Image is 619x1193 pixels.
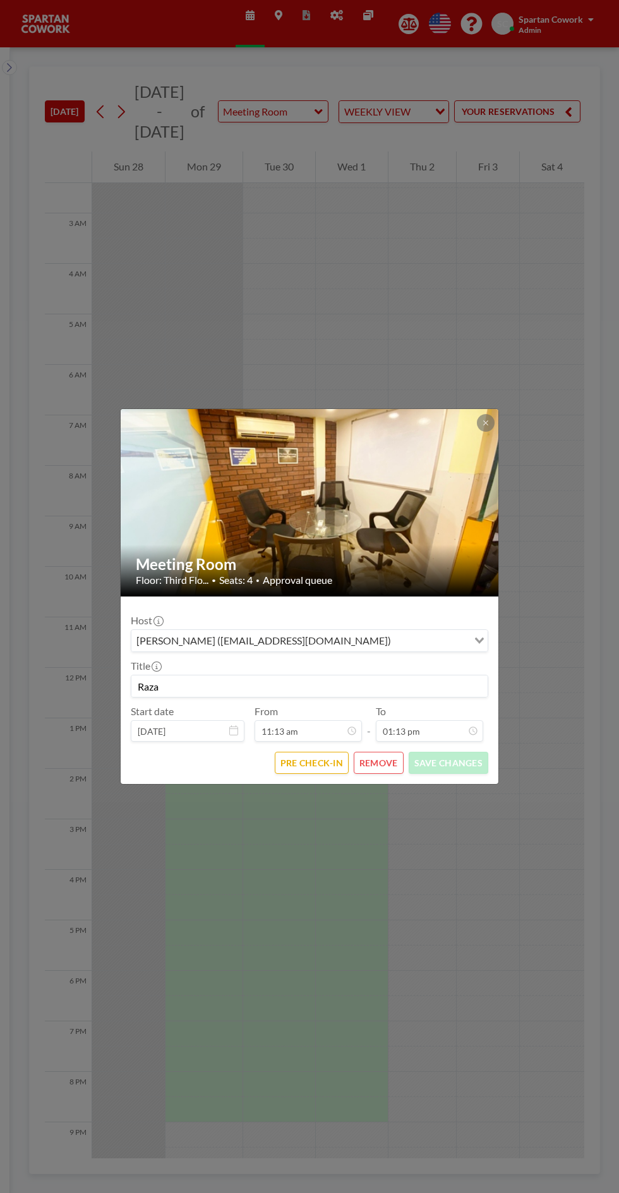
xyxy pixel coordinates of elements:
label: To [376,705,386,718]
span: • [212,576,216,585]
label: Host [131,614,162,627]
span: [PERSON_NAME] ([EMAIL_ADDRESS][DOMAIN_NAME]) [134,632,394,649]
input: Search for option [395,632,467,649]
label: Title [131,660,160,672]
label: From [255,705,278,718]
div: Search for option [131,630,488,651]
span: • [256,576,260,585]
label: Start date [131,705,174,718]
h2: Meeting Room [136,555,484,574]
button: PRE CHECK-IN [275,752,349,774]
button: REMOVE [354,752,404,774]
span: Floor: Third Flo... [136,574,208,586]
span: Approval queue [263,574,332,586]
span: Seats: 4 [219,574,253,586]
input: (No title) [131,675,488,697]
img: 537.jpg [121,360,500,644]
button: SAVE CHANGES [409,752,488,774]
span: - [367,709,371,737]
